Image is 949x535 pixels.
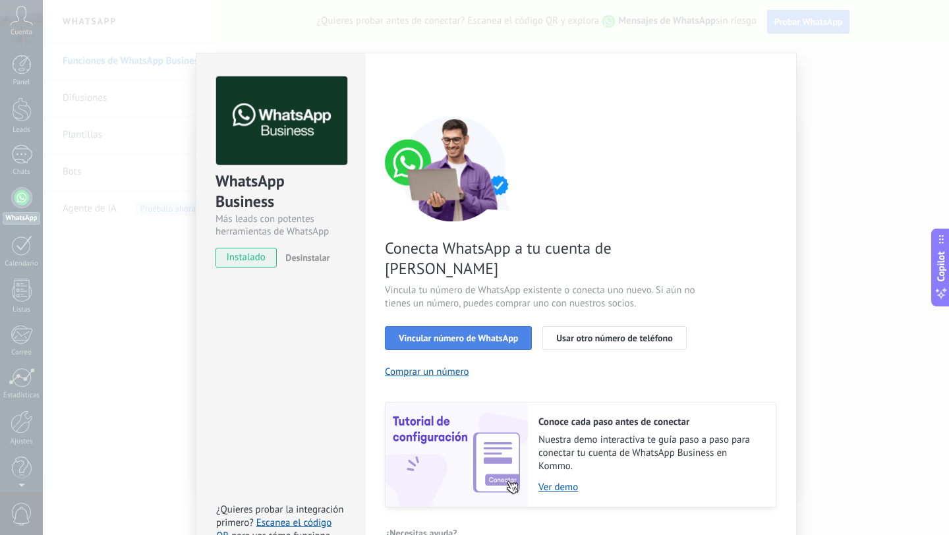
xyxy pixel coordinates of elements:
[935,252,948,282] span: Copilot
[285,252,330,264] span: Desinstalar
[385,326,532,350] button: Vincular número de WhatsApp
[385,284,699,310] span: Vincula tu número de WhatsApp existente o conecta uno nuevo. Si aún no tienes un número, puedes c...
[216,76,347,165] img: logo_main.png
[216,171,345,213] div: WhatsApp Business
[399,333,518,343] span: Vincular número de WhatsApp
[216,248,276,267] span: instalado
[542,326,686,350] button: Usar otro número de teléfono
[385,238,699,279] span: Conecta WhatsApp a tu cuenta de [PERSON_NAME]
[556,333,672,343] span: Usar otro número de teléfono
[538,434,762,473] span: Nuestra demo interactiva te guía paso a paso para conectar tu cuenta de WhatsApp Business en Kommo.
[280,248,330,267] button: Desinstalar
[538,416,762,428] h2: Conoce cada paso antes de conectar
[538,481,762,493] a: Ver demo
[216,213,345,238] div: Más leads con potentes herramientas de WhatsApp
[385,116,523,221] img: connect number
[216,503,344,529] span: ¿Quieres probar la integración primero?
[385,366,469,378] button: Comprar un número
